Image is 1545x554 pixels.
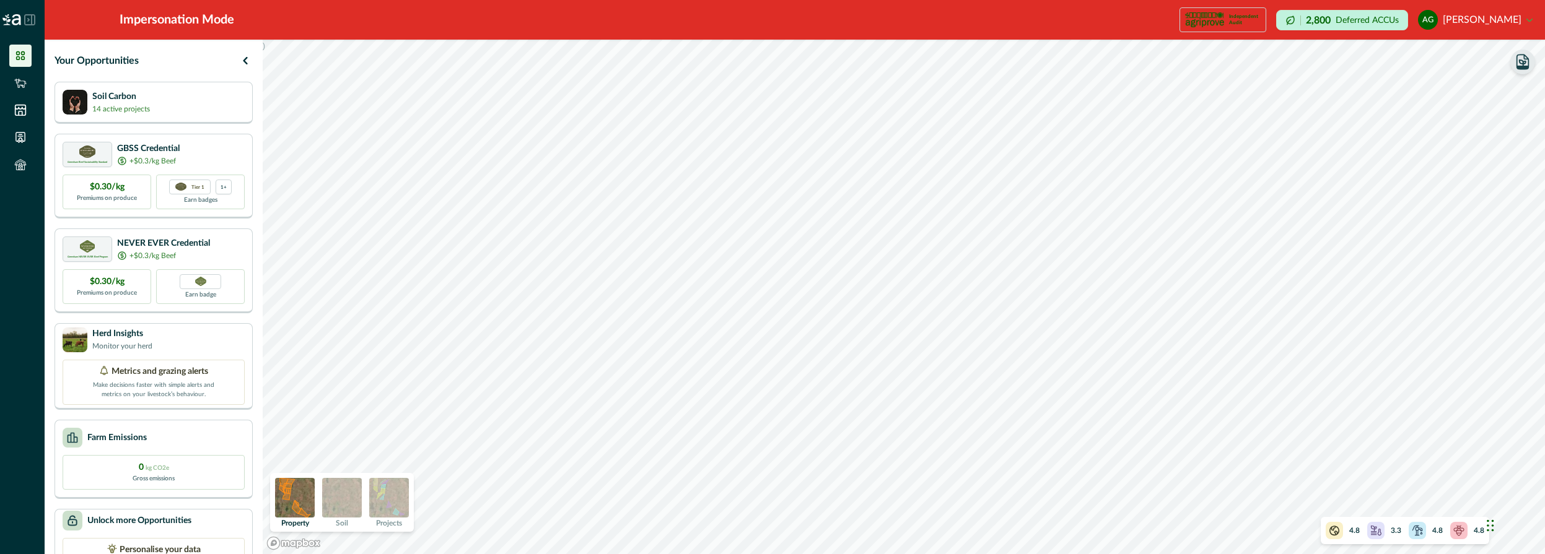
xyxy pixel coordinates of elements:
img: Greenham NEVER EVER certification badge [195,277,206,286]
div: Drag [1487,507,1494,544]
p: +$0.3/kg Beef [129,250,176,261]
p: Farm Emissions [87,431,147,444]
p: Earn badges [184,194,217,205]
p: Premiums on produce [77,194,137,203]
p: 4.8 [1349,525,1360,536]
img: certification logo [1185,10,1224,30]
p: Tier 1 [191,183,204,191]
p: Independent Audit [1229,14,1261,26]
p: +$0.3/kg Beef [129,155,176,167]
p: Your Opportunities [55,53,139,68]
p: 1+ [221,183,227,191]
p: Gross emissions [133,474,175,483]
p: 14 active projects [92,103,150,115]
div: more credentials avaialble [216,180,232,194]
p: Monitor your herd [92,340,152,352]
img: certification logo [80,240,95,253]
p: Projects [376,519,402,527]
p: Unlock more Opportunities [87,514,191,527]
p: $0.30/kg [90,181,125,194]
p: 0 [139,461,169,474]
p: 3.3 [1391,525,1401,536]
p: Metrics and grazing alerts [112,365,208,378]
p: Earn badge [185,289,216,300]
img: soil preview [322,478,362,517]
iframe: Chat Widget [1483,495,1545,554]
button: adam gunthorpe[PERSON_NAME] [1418,5,1533,35]
p: $0.30/kg [90,275,125,288]
p: 2,800 [1306,15,1331,25]
div: Impersonation Mode [120,11,234,29]
p: Make decisions faster with simple alerts and metrics on your livestock’s behaviour. [92,378,216,399]
img: property preview [275,478,315,517]
img: certification logo [79,145,95,158]
p: Soil [336,519,348,527]
img: certification logo [175,183,186,191]
p: 4.8 [1474,525,1484,536]
p: 4.8 [1432,525,1443,536]
span: kg CO2e [146,465,169,471]
p: Property [281,519,309,527]
p: Soil Carbon [92,90,150,103]
p: Greenham Beef Sustainability Standard [68,161,107,163]
img: Logo [2,14,21,25]
button: certification logoIndependent Audit [1180,7,1266,32]
p: Deferred ACCUs [1336,15,1399,25]
img: projects preview [369,478,409,517]
p: Greenham NEVER EVER Beef Program [68,256,108,258]
p: GBSS Credential [117,142,180,155]
p: Premiums on produce [77,288,137,298]
p: NEVER EVER Credential [117,237,210,250]
a: Mapbox logo [266,536,321,550]
p: Herd Insights [92,327,152,340]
